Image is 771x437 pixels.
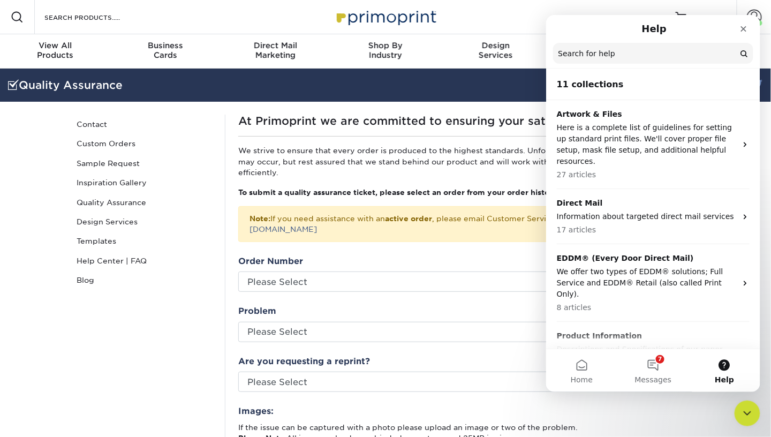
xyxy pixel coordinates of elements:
a: Templates [72,231,217,251]
strong: Are you requesting a reprint? [238,356,370,366]
a: Quality Assurance [72,193,217,212]
a: BusinessCards [110,34,221,69]
strong: Note: [250,214,270,223]
h1: At Primoprint we are committed to ensuring your satisfaction. [238,115,694,127]
span: Shop By [330,41,441,50]
iframe: Intercom live chat [735,401,760,426]
a: Blog [72,270,217,290]
strong: Problem [238,306,276,316]
img: Primoprint [332,5,439,28]
span: Direct Mail [220,41,330,50]
span: 0 [723,13,728,21]
div: Industry [330,41,441,60]
div: Cards [110,41,221,60]
a: Custom Orders [72,134,217,153]
div: If you need assistance with an , please email Customer Service at [238,206,694,242]
iframe: Intercom live chat [546,15,760,392]
strong: To submit a quality assurance ticket, please select an order from your order history below: [238,188,585,197]
a: Help Center | FAQ [72,251,217,270]
span: Design [441,41,551,50]
strong: Order Number [238,256,303,266]
a: Sample Request [72,154,217,173]
a: Contact [72,115,217,134]
a: Shop ByIndustry [330,34,441,69]
p: We strive to ensure that every order is produced to the highest standards. Unfortunately from tim... [238,145,694,178]
a: Direct MailMarketing [220,34,330,69]
a: Inspiration Gallery [72,173,217,192]
input: SEARCH PRODUCTS..... [43,11,148,24]
span: Business [110,41,221,50]
a: DesignServices [441,34,551,69]
b: active order [385,214,432,223]
strong: Images: [238,406,274,416]
span: MY CART [691,13,721,22]
div: Services [441,41,551,60]
div: Marketing [220,41,330,60]
a: Design Services [72,212,217,231]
